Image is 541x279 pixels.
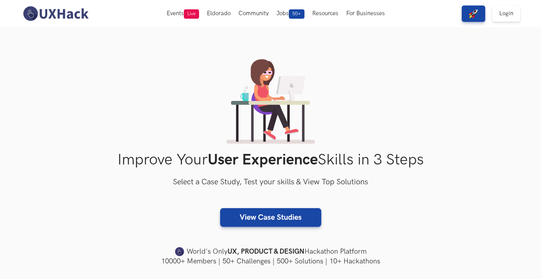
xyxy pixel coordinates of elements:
[21,176,520,189] h3: Select a Case Study, Test your skills & View Top Solutions
[228,246,304,257] strong: UX, PRODUCT & DESIGN
[184,9,199,19] span: Live
[175,247,184,257] img: uxhack-favicon-image.png
[21,151,520,169] h1: Improve Your Skills in 3 Steps
[21,246,520,257] h4: World's Only Hackathon Platform
[492,5,520,22] a: Login
[208,151,318,169] strong: User Experience
[220,208,321,227] a: View Case Studies
[289,9,304,19] span: 50+
[469,9,478,18] img: rocket
[226,59,315,144] img: lady working on laptop
[21,5,90,22] img: UXHack-logo.png
[21,256,520,266] h4: 10000+ Members | 50+ Challenges | 500+ Solutions | 10+ Hackathons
